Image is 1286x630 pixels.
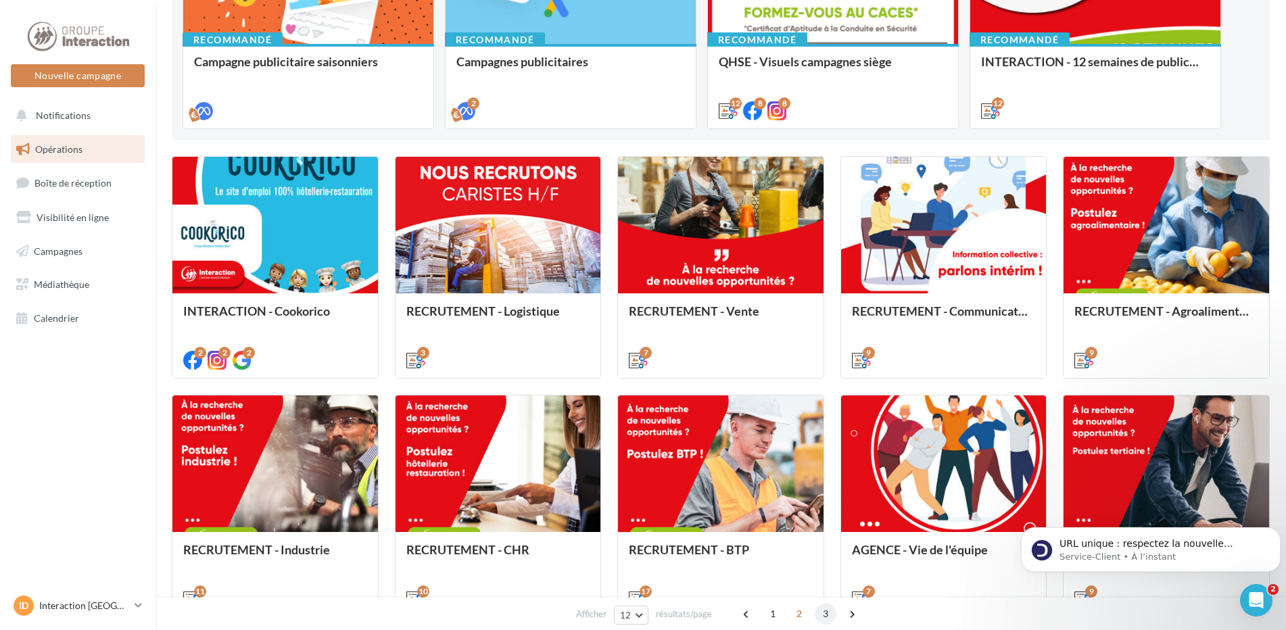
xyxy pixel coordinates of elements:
div: RECRUTEMENT - Vente [629,304,813,331]
iframe: Intercom notifications message [1016,499,1286,593]
div: QHSE - Visuels campagnes siège [719,55,947,82]
div: Recommandé [183,32,283,47]
div: INTERACTION - Cookorico [183,304,367,331]
div: 9 [1085,347,1097,359]
a: Opérations [8,135,147,164]
button: Nouvelle campagne [11,64,145,87]
div: Campagnes publicitaires [456,55,685,82]
div: 17 [640,585,652,598]
div: INTERACTION - 12 semaines de publication [981,55,1210,82]
span: résultats/page [656,608,712,621]
div: RECRUTEMENT - Logistique [406,304,590,331]
p: Message from Service-Client, sent À l’instant [44,52,248,64]
span: 1 [762,603,784,625]
a: Médiathèque [8,270,147,299]
div: 11 [194,585,206,598]
span: URL unique : respectez la nouvelle exigence de Google Google exige désormais que chaque fiche Goo... [44,39,245,198]
span: 12 [620,610,632,621]
div: Recommandé [445,32,545,47]
span: 2 [1268,584,1279,595]
button: 12 [614,606,648,625]
span: Campagnes [34,245,82,256]
div: 2 [194,347,206,359]
div: 2 [467,97,479,110]
span: 3 [815,603,836,625]
div: 12 [730,97,742,110]
div: RECRUTEMENT - BTP [629,543,813,570]
span: Boîte de réception [34,177,112,189]
div: Campagne publicitaire saisonniers [194,55,423,82]
a: Calendrier [8,304,147,333]
span: ID [19,599,28,612]
a: Campagnes [8,237,147,266]
div: 8 [778,97,790,110]
span: 2 [788,603,810,625]
a: Visibilité en ligne [8,203,147,232]
div: 8 [754,97,766,110]
div: 2 [218,347,231,359]
span: Notifications [36,110,91,121]
div: 9 [863,347,875,359]
div: 7 [863,585,875,598]
div: RECRUTEMENT - Agroalimentaire [1074,304,1258,331]
div: 2 [243,347,255,359]
div: Recommandé [707,32,807,47]
p: Interaction [GEOGRAPHIC_DATA] [39,599,129,612]
a: Boîte de réception [8,168,147,197]
div: Recommandé [970,32,1070,47]
a: ID Interaction [GEOGRAPHIC_DATA] [11,593,145,619]
div: RECRUTEMENT - Communication externe [852,304,1036,331]
button: Notifications [8,101,142,130]
iframe: Intercom live chat [1240,584,1272,616]
div: AGENCE - Vie de l'équipe [852,543,1036,570]
span: Médiathèque [34,278,89,290]
div: 7 [640,347,652,359]
span: Calendrier [34,312,79,324]
span: Opérations [35,143,82,155]
div: RECRUTEMENT - CHR [406,543,590,570]
div: 12 [992,97,1004,110]
div: 3 [417,347,429,359]
div: 10 [417,585,429,598]
span: Afficher [576,608,606,621]
span: Visibilité en ligne [37,212,109,223]
div: RECRUTEMENT - Industrie [183,543,367,570]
